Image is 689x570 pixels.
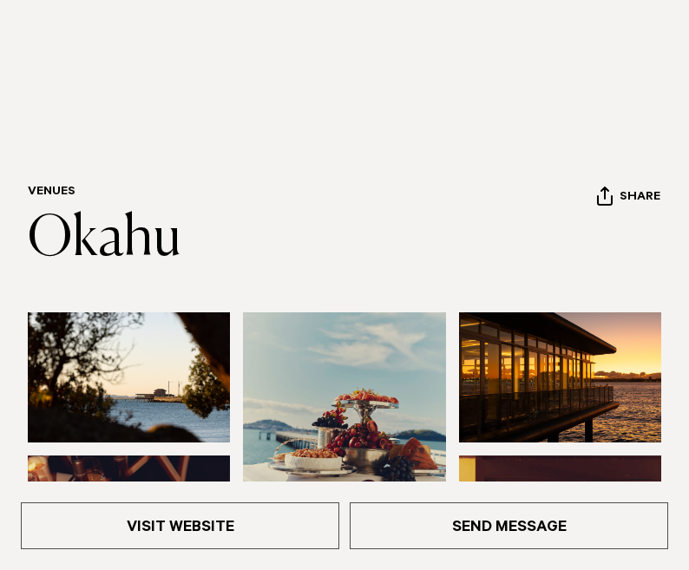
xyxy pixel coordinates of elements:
[21,502,339,549] a: Visit Website
[28,186,75,200] a: Venues
[596,186,661,212] button: Share
[620,190,660,206] span: Share
[350,502,668,549] a: Send Message
[28,212,181,267] a: Okahu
